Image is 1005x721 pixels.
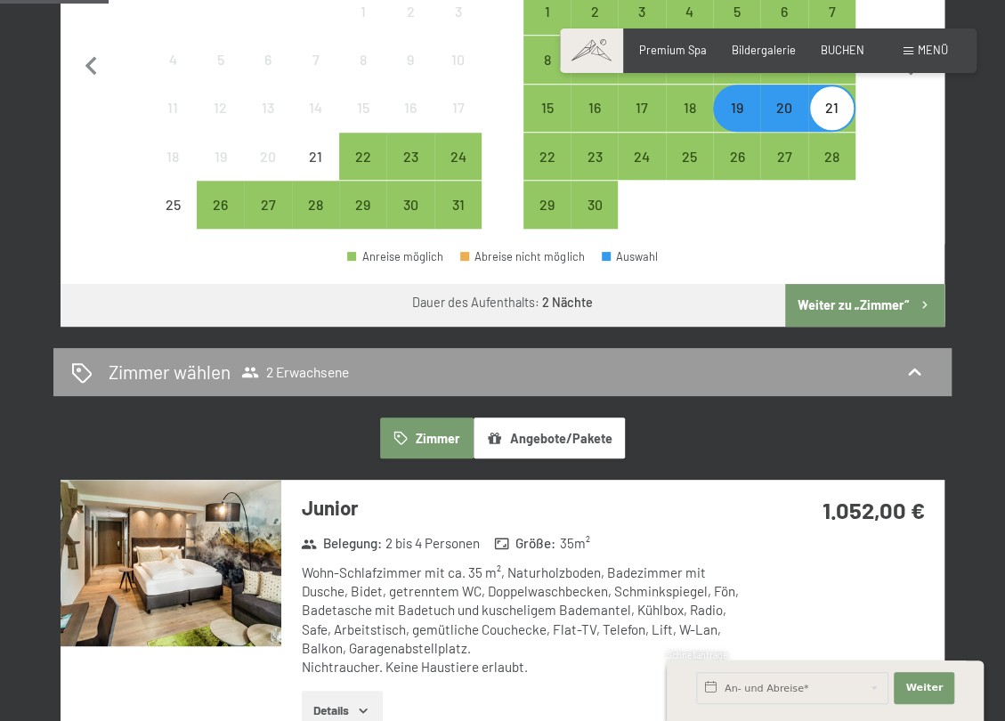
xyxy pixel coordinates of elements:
span: Weiter [905,681,943,695]
div: Anreise möglich [571,36,618,83]
div: 11 [151,101,195,144]
div: Sat Sep 13 2025 [760,36,807,83]
div: 31 [436,198,480,241]
div: Tue Aug 05 2025 [197,36,244,83]
div: Sun Aug 24 2025 [434,133,482,180]
div: 21 [810,101,854,144]
div: Anreise nicht möglich [386,85,434,132]
div: Tue Aug 19 2025 [197,133,244,180]
div: Wed Sep 17 2025 [618,85,665,132]
div: 26 [199,198,242,241]
div: 9 [388,53,432,96]
div: Anreise möglich [523,133,571,180]
div: Sat Sep 20 2025 [760,85,807,132]
div: Wed Aug 27 2025 [244,181,291,228]
div: Anreise nicht möglich [197,36,244,83]
div: 4 [668,4,711,48]
div: Anreise möglich [339,181,386,228]
div: 29 [525,198,569,241]
div: Fri Sep 12 2025 [713,36,760,83]
div: Sat Aug 09 2025 [386,36,434,83]
div: 18 [151,150,195,193]
div: Sat Aug 30 2025 [386,181,434,228]
div: Fri Sep 26 2025 [713,133,760,180]
div: 19 [715,101,758,144]
span: 2 Erwachsene [241,363,349,381]
div: Anreise möglich [808,36,855,83]
div: Sun Sep 21 2025 [808,85,855,132]
div: Anreise möglich [386,133,434,180]
div: Anreise möglich [618,133,665,180]
div: Sun Sep 28 2025 [808,133,855,180]
div: Mon Aug 11 2025 [150,85,197,132]
div: Tue Sep 09 2025 [571,36,618,83]
div: 12 [199,101,242,144]
div: 1 [341,4,385,48]
div: Mon Aug 04 2025 [150,36,197,83]
div: Fri Aug 29 2025 [339,181,386,228]
div: Anreise nicht möglich [339,85,386,132]
div: 2 [572,4,616,48]
div: Anreise möglich [523,36,571,83]
div: Anreise möglich [808,85,855,132]
div: 12 [715,53,758,96]
div: 29 [341,198,385,241]
div: Mon Sep 22 2025 [523,133,571,180]
a: Bildergalerie [732,43,796,57]
div: Anreise nicht möglich [339,36,386,83]
div: Wohn-Schlafzimmer mit ca. 35 m², Naturholzboden, Badezimmer mit Dusche, Bidet, getrenntem WC, Dop... [302,563,746,677]
div: Anreise möglich [523,85,571,132]
div: 23 [388,150,432,193]
img: mss_renderimg.php [61,480,281,645]
div: Anreise möglich [808,133,855,180]
div: Thu Aug 07 2025 [292,36,339,83]
div: Sat Sep 27 2025 [760,133,807,180]
h3: Junior [302,494,746,522]
div: Anreise möglich [713,36,760,83]
div: 1 [525,4,569,48]
div: Auswahl [602,251,659,263]
a: BUCHEN [821,43,864,57]
div: 30 [388,198,432,241]
div: Sun Aug 17 2025 [434,85,482,132]
div: Tue Sep 16 2025 [571,85,618,132]
div: Anreise möglich [760,85,807,132]
div: 17 [436,101,480,144]
button: Angebote/Pakete [474,417,625,458]
div: Anreise möglich [618,85,665,132]
div: Mon Sep 29 2025 [523,181,571,228]
div: 13 [762,53,806,96]
div: 14 [294,101,337,144]
div: 20 [246,150,289,193]
div: Anreise möglich [292,181,339,228]
div: Anreise nicht möglich [197,85,244,132]
div: 9 [572,53,616,96]
div: Wed Aug 20 2025 [244,133,291,180]
div: Mon Aug 18 2025 [150,133,197,180]
div: Fri Aug 15 2025 [339,85,386,132]
div: 2 [388,4,432,48]
div: Thu Aug 14 2025 [292,85,339,132]
a: Premium Spa [639,43,707,57]
div: 10 [620,53,663,96]
div: Tue Aug 12 2025 [197,85,244,132]
div: 22 [341,150,385,193]
div: Sat Aug 16 2025 [386,85,434,132]
div: Anreise möglich [339,133,386,180]
div: 6 [762,4,806,48]
div: Anreise möglich [197,181,244,228]
div: Anreise nicht möglich [150,133,197,180]
div: 28 [294,198,337,241]
div: 5 [199,53,242,96]
div: Anreise nicht möglich [434,85,482,132]
div: 14 [810,53,854,96]
div: 24 [436,150,480,193]
div: Anreise möglich [666,133,713,180]
button: Zimmer [380,417,473,458]
div: Anreise möglich [713,133,760,180]
div: Tue Sep 30 2025 [571,181,618,228]
div: Anreise möglich [666,36,713,83]
div: 20 [762,101,806,144]
div: 15 [341,101,385,144]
